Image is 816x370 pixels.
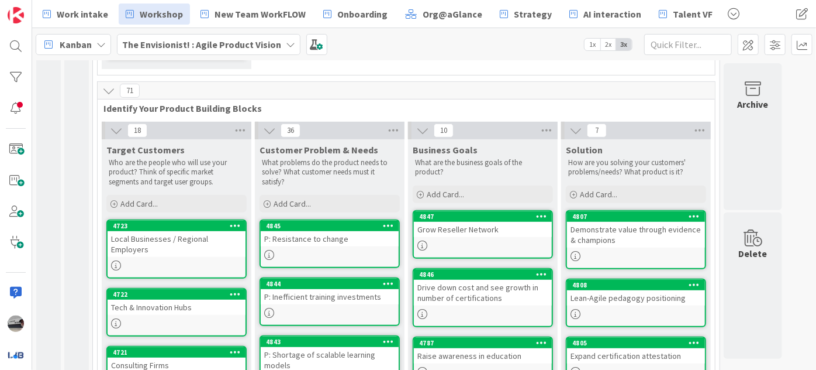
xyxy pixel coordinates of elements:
[8,347,24,363] img: avatar
[414,338,552,348] div: 4787
[113,348,246,357] div: 4721
[261,231,399,246] div: P: Resistance to change
[572,213,705,221] div: 4807
[266,280,399,288] div: 4844
[572,281,705,289] div: 4808
[419,270,552,279] div: 4846
[60,37,92,52] span: Kanban
[567,222,705,248] div: Demonstrate value through evidence & champions
[8,7,24,23] img: Visit kanbanzone.com
[106,288,247,337] a: 4722Tech & Innovation Hubs
[616,39,632,50] span: 3x
[260,144,378,156] span: Customer Problem & Needs
[580,189,617,200] span: Add Card...
[739,246,767,261] div: Delete
[673,7,713,21] span: Talent VF
[414,280,552,306] div: Drive down cost and see growth in number of certifications
[652,4,720,25] a: Talent VF
[419,339,552,347] div: 4787
[567,280,705,290] div: 4808
[281,124,300,138] span: 36
[108,300,246,315] div: Tech & Innovation Hubs
[572,339,705,347] div: 4805
[566,279,706,327] a: 4808Lean-Agile pedagogy positioning
[108,289,246,300] div: 4722
[113,290,246,299] div: 4722
[738,97,769,111] div: Archive
[414,211,552,237] div: 4847Grow Reseller Network
[36,4,115,25] a: Work intake
[419,213,552,221] div: 4847
[493,4,559,25] a: Strategy
[415,158,551,177] p: What are the business goals of the product?
[261,337,399,347] div: 4843
[57,7,108,21] span: Work intake
[568,158,704,177] p: How are you solving your customers' problems/needs? What product is it?
[260,277,400,326] a: 4844P: Inefficient training investments
[562,4,648,25] a: AI interaction
[567,290,705,306] div: Lean-Agile pedagogy positioning
[414,269,552,306] div: 4846Drive down cost and see growth in number of certifications
[567,338,705,348] div: 4805
[600,39,616,50] span: 2x
[274,198,311,209] span: Add Card...
[337,7,388,21] span: Onboarding
[108,221,246,257] div: 4723Local Businesses / Regional Employers
[103,102,700,114] span: Identify Your Product Building Blocks
[398,4,489,25] a: Org@aGlance
[119,4,190,25] a: Workshop
[193,4,313,25] a: New Team WorkFLOW
[585,39,600,50] span: 1x
[414,338,552,364] div: 4787Raise awareness in education
[108,221,246,231] div: 4723
[514,7,552,21] span: Strategy
[414,348,552,364] div: Raise awareness in education
[215,7,306,21] span: New Team WorkFLOW
[567,280,705,306] div: 4808Lean-Agile pedagogy positioning
[434,124,454,138] span: 10
[566,144,603,156] span: Solution
[106,220,247,279] a: 4723Local Businesses / Regional Employers
[566,210,706,269] a: 4807Demonstrate value through evidence & champions
[260,220,400,268] a: 4845P: Resistance to change
[108,231,246,257] div: Local Businesses / Regional Employers
[413,144,478,156] span: Business Goals
[266,222,399,230] div: 4845
[261,221,399,246] div: 4845P: Resistance to change
[122,39,281,50] b: The Envisionist! : Agile Product Vision
[108,289,246,315] div: 4722Tech & Innovation Hubs
[266,338,399,346] div: 4843
[120,84,140,98] span: 71
[106,144,185,156] span: Target Customers
[414,211,552,222] div: 4847
[567,211,705,248] div: 4807Demonstrate value through evidence & champions
[413,210,553,259] a: 4847Grow Reseller Network
[261,279,399,289] div: 4844
[567,338,705,364] div: 4805Expand certification attestation
[8,316,24,332] img: jB
[567,348,705,364] div: Expand certification attestation
[423,7,482,21] span: Org@aGlance
[644,34,732,55] input: Quick Filter...
[587,124,607,138] span: 7
[261,221,399,231] div: 4845
[261,289,399,304] div: P: Inefficient training investments
[583,7,641,21] span: AI interaction
[414,222,552,237] div: Grow Reseller Network
[113,222,246,230] div: 4723
[262,158,397,187] p: What problems do the product needs to solve? What customer needs must it satisfy?
[427,189,464,200] span: Add Card...
[108,347,246,358] div: 4721
[140,7,183,21] span: Workshop
[567,211,705,222] div: 4807
[261,279,399,304] div: 4844P: Inefficient training investments
[413,268,553,327] a: 4846Drive down cost and see growth in number of certifications
[120,198,158,209] span: Add Card...
[414,269,552,280] div: 4846
[109,158,244,187] p: Who are the people who will use your product? Think of specific market segments and target user g...
[316,4,395,25] a: Onboarding
[127,124,147,138] span: 18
